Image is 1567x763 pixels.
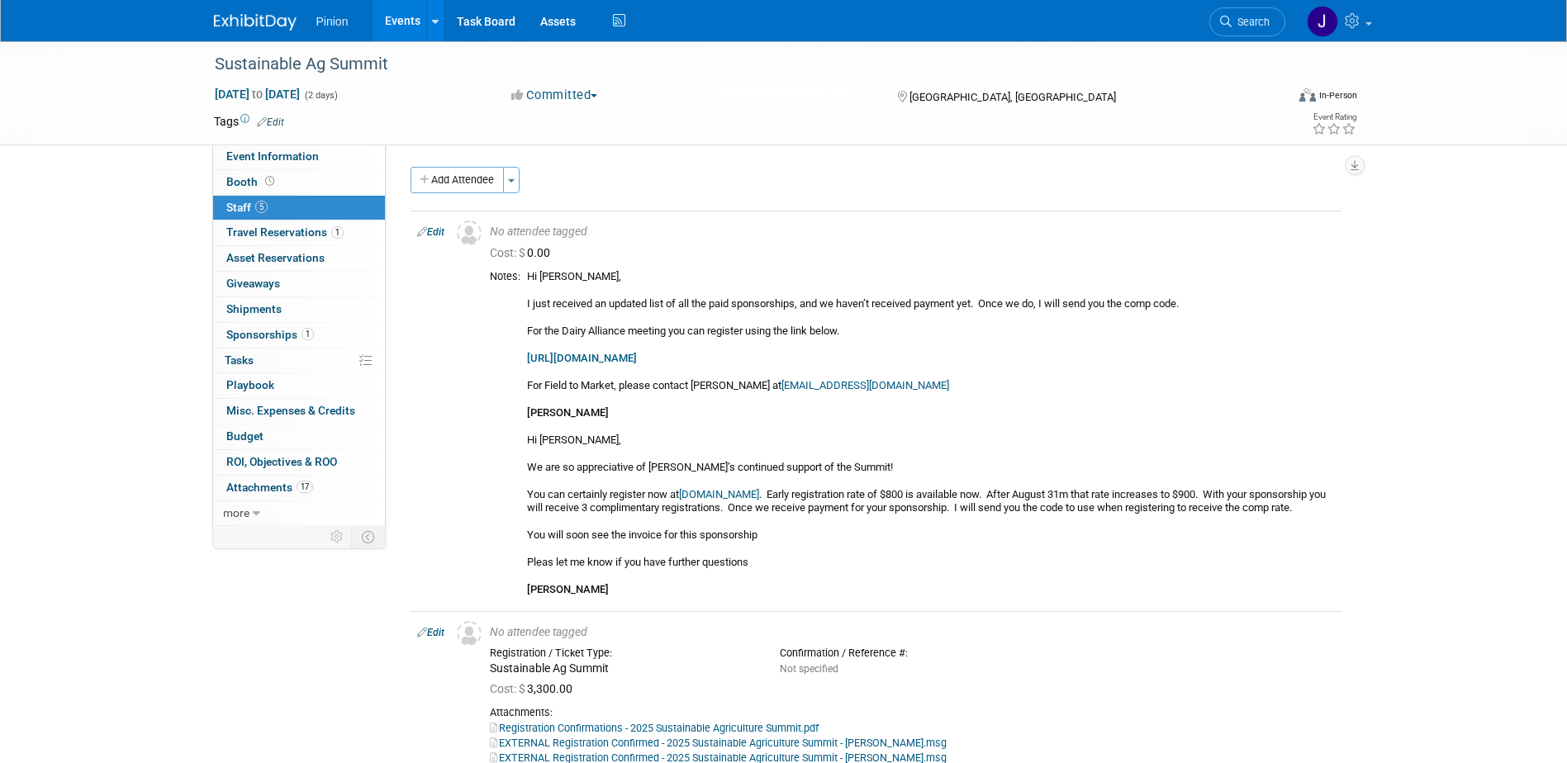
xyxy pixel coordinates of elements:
div: Event Format [1188,86,1358,111]
span: Event Information [226,149,319,163]
span: Travel Reservations [226,225,344,239]
span: to [249,88,265,101]
span: (2 days) [303,90,338,101]
b: [PERSON_NAME] [527,406,609,419]
a: Event Information [213,145,385,169]
a: Shipments [213,297,385,322]
span: Giveaways [226,277,280,290]
span: Pinion [316,15,349,28]
div: Sustainable Ag Summit [209,50,1261,79]
a: Staff5 [213,196,385,220]
a: Misc. Expenses & Credits [213,399,385,424]
img: ExhibitDay [214,14,297,31]
td: Toggle Event Tabs [351,526,385,547]
a: Attachments17 [213,476,385,500]
div: Notes: [490,270,520,283]
a: Budget [213,424,385,449]
a: Search [1209,7,1285,36]
a: Edit [417,627,444,638]
span: Staff [226,201,268,214]
a: Tasks [213,348,385,373]
span: Attachments [226,481,313,494]
a: [DOMAIN_NAME] [679,488,759,500]
a: Booth [213,170,385,195]
div: Confirmation / Reference #: [780,647,1045,660]
img: Unassigned-User-Icon.png [457,621,482,646]
span: 1 [302,328,314,340]
a: ROI, Objectives & ROO [213,450,385,475]
span: 1 [331,226,344,239]
a: Travel Reservations1 [213,220,385,245]
div: In-Person [1318,89,1357,102]
span: 5 [255,201,268,213]
span: Budget [226,429,264,443]
img: Format-Inperson.png [1299,88,1316,102]
span: Shipments [226,302,282,315]
span: Misc. Expenses & Credits [226,404,355,417]
a: [EMAIL_ADDRESS][DOMAIN_NAME] [781,379,949,391]
span: [GEOGRAPHIC_DATA], [GEOGRAPHIC_DATA] [909,91,1116,103]
span: 17 [297,481,313,493]
span: Tasks [225,353,254,367]
span: ROI, Objectives & ROO [226,455,337,468]
span: Playbook [226,378,274,391]
td: Personalize Event Tab Strip [323,526,352,547]
img: Jennifer Plumisto [1307,6,1338,37]
a: Giveaways [213,272,385,296]
span: more [223,506,249,519]
a: Asset Reservations [213,246,385,271]
div: Attachments: [490,706,1335,719]
span: Cost: $ [490,246,527,259]
div: Registration / Ticket Type: [490,647,755,660]
span: Sponsorships [226,328,314,341]
a: more [213,501,385,526]
div: Sustainable Ag Summit [490,661,755,676]
span: Not specified [780,663,838,675]
button: Add Attendee [411,167,504,193]
span: Cost: $ [490,682,527,695]
img: Unassigned-User-Icon.png [457,220,482,245]
a: Playbook [213,373,385,398]
span: [DATE] [DATE] [214,87,301,102]
b: [PERSON_NAME] [527,583,609,595]
div: No attendee tagged [490,625,1335,640]
a: Registration Confirmations - 2025 Sustainable Agriculture Summit.pdf [490,722,819,734]
a: [URL][DOMAIN_NAME] [527,352,637,364]
span: 3,300.00 [490,682,579,695]
button: Committed [506,87,604,104]
a: Edit [417,226,444,238]
a: Edit [257,116,284,128]
span: Booth [226,175,278,188]
div: No attendee tagged [490,225,1335,239]
div: Event Rating [1312,113,1356,121]
a: Sponsorships1 [213,323,385,348]
span: Asset Reservations [226,251,325,264]
div: Hi [PERSON_NAME], I just received an updated list of all the paid sponsorships, and we haven’t re... [527,270,1335,597]
td: Tags [214,113,284,130]
span: Search [1232,16,1270,28]
span: Booth not reserved yet [262,175,278,187]
span: 0.00 [490,246,557,259]
a: EXTERNAL Registration Confirmed - 2025 Sustainable Agriculture Summit - [PERSON_NAME].msg [490,737,947,749]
